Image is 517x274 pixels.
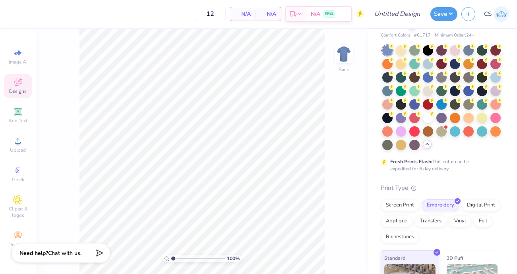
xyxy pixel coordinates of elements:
[384,254,405,262] span: Standard
[12,176,24,183] span: Greek
[339,66,349,73] div: Back
[422,199,459,211] div: Embroidery
[235,10,251,18] span: N/A
[8,118,27,124] span: Add Text
[9,59,27,65] span: Image AI
[311,10,320,18] span: N/A
[381,32,410,39] span: Comfort Colors
[381,199,419,211] div: Screen Print
[8,241,27,248] span: Decorate
[381,183,501,193] div: Print Type
[447,254,463,262] span: 3D Puff
[430,7,457,21] button: Save
[368,6,426,22] input: Untitled Design
[381,231,419,243] div: Rhinestones
[474,215,492,227] div: Foil
[381,215,412,227] div: Applique
[390,158,488,172] div: This color can be expedited for 5 day delivery.
[415,215,447,227] div: Transfers
[4,206,32,218] span: Clipart & logos
[336,46,352,62] img: Back
[195,7,226,21] input: – –
[390,158,432,165] strong: Fresh Prints Flash:
[494,6,509,22] img: Carmen Serrano
[10,147,26,153] span: Upload
[484,6,509,22] a: CS
[325,11,333,17] span: FREE
[19,249,48,257] strong: Need help?
[9,88,27,95] span: Designs
[435,32,474,39] span: Minimum Order: 24 +
[484,10,492,19] span: CS
[227,255,240,262] span: 100 %
[449,215,471,227] div: Vinyl
[48,249,81,257] span: Chat with us.
[462,199,500,211] div: Digital Print
[260,10,276,18] span: N/A
[414,32,431,39] span: # C1717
